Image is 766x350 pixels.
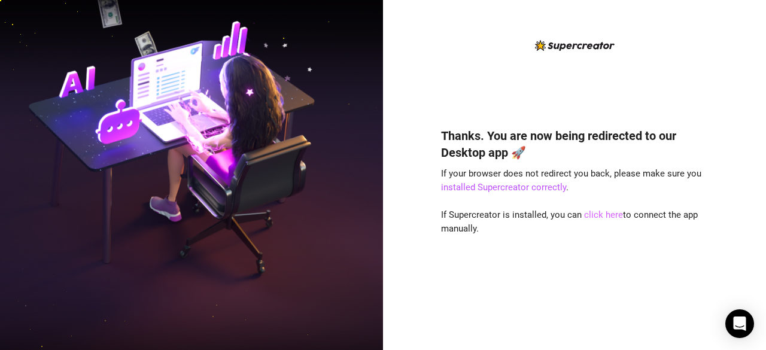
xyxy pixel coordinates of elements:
[441,209,698,235] span: If Supercreator is installed, you can to connect the app manually.
[441,168,701,193] span: If your browser does not redirect you back, please make sure you .
[441,127,708,161] h4: Thanks. You are now being redirected to our Desktop app 🚀
[535,40,615,51] img: logo-BBDzfeDw.svg
[441,182,566,193] a: installed Supercreator correctly
[584,209,623,220] a: click here
[725,309,754,338] div: Open Intercom Messenger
